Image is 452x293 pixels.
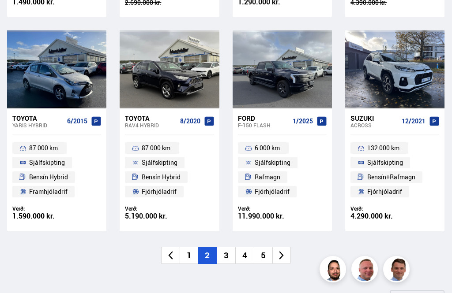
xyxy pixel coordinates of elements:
span: Sjálfskipting [367,157,403,168]
a: Toyota Yaris HYBRID 6/2015 87 000 km. Sjálfskipting Bensín Hybrid Framhjóladrif Verð: 1.590.000 kr. [7,108,106,231]
div: RAV4 HYBRID [125,122,176,128]
span: 6/2015 [67,118,87,125]
div: 5.190.000 kr. [125,212,214,220]
div: Toyota [125,114,176,122]
span: Rafmagn [255,172,280,182]
li: 1 [180,247,198,264]
li: 5 [254,247,272,264]
div: 4.290.000 kr. [350,212,439,220]
div: Verð: [12,205,101,212]
img: siFngHWaQ9KaOqBr.png [353,257,379,284]
div: Verð: [238,205,327,212]
div: Verð: [350,205,439,212]
span: Sjálfskipting [142,157,177,168]
a: Toyota RAV4 HYBRID 8/2020 87 000 km. Sjálfskipting Bensín Hybrid Fjórhjóladrif Verð: 5.190.000 kr. [120,108,219,231]
span: Bensín+Rafmagn [367,172,415,182]
span: 87 000 km. [29,143,60,153]
a: Suzuki Across 12/2021 132 000 km. Sjálfskipting Bensín+Rafmagn Fjórhjóladrif Verð: 4.290.000 kr. [345,108,444,231]
li: 2 [198,247,217,264]
span: 12/2021 [402,118,426,125]
div: Ford [238,114,289,122]
a: Ford F-150 FLASH 1/2025 6 000 km. Sjálfskipting Rafmagn Fjórhjóladrif Verð: 11.990.000 kr. [233,108,332,231]
div: Verð: [125,205,214,212]
img: FbJEzSuNWCJXmdc-.webp [384,257,411,284]
span: Fjórhjóladrif [367,186,402,197]
div: Toyota [12,114,64,122]
div: 1.590.000 kr. [12,212,101,220]
span: 1/2025 [293,118,313,125]
li: 4 [235,247,254,264]
div: 11.990.000 kr. [238,212,327,220]
button: Opna LiveChat spjallviðmót [7,4,34,30]
span: Sjálfskipting [29,157,65,168]
span: 87 000 km. [142,143,172,153]
div: Suzuki [350,114,398,122]
div: Yaris HYBRID [12,122,64,128]
div: F-150 FLASH [238,122,289,128]
span: Bensín Hybrid [142,172,181,182]
span: Fjórhjóladrif [255,186,290,197]
span: 8/2020 [180,118,200,125]
span: Fjórhjóladrif [142,186,177,197]
span: Sjálfskipting [255,157,290,168]
span: 6 000 km. [255,143,282,153]
li: 3 [217,247,235,264]
div: Across [350,122,398,128]
span: 132 000 km. [367,143,401,153]
span: Bensín Hybrid [29,172,68,182]
img: nhp88E3Fdnt1Opn2.png [321,257,347,284]
span: Framhjóladrif [29,186,68,197]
